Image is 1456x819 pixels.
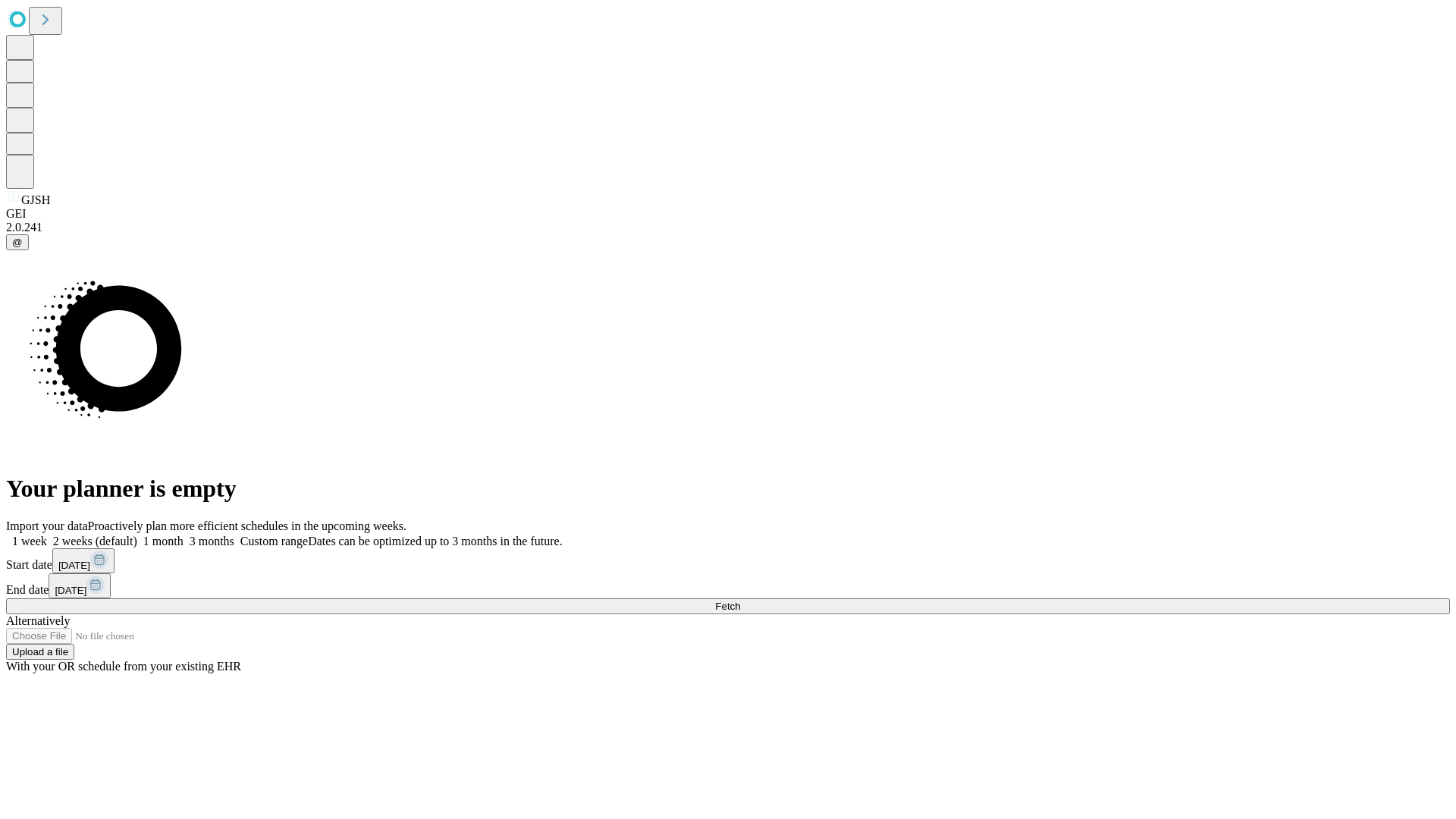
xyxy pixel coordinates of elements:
span: With your OR schedule from your existing EHR [6,660,241,673]
span: Proactively plan more efficient schedules in the upcoming weeks. [88,519,406,532]
span: Import your data [6,519,88,532]
span: [DATE] [55,585,86,596]
button: [DATE] [49,573,111,598]
div: GEI [6,207,1450,221]
div: Start date [6,548,1450,573]
span: [DATE] [58,560,90,571]
button: @ [6,234,29,250]
span: @ [12,237,23,248]
span: GJSH [21,193,50,206]
span: Custom range [240,535,308,548]
span: 3 months [190,535,234,548]
button: [DATE] [52,548,115,573]
span: Fetch [715,601,740,612]
div: End date [6,573,1450,598]
button: Fetch [6,598,1450,614]
span: Dates can be optimized up to 3 months in the future. [308,535,562,548]
span: 2 weeks (default) [53,535,137,548]
div: 2.0.241 [6,221,1450,234]
span: 1 month [143,535,184,548]
span: 1 week [12,535,47,548]
button: Upload a file [6,644,74,660]
span: Alternatively [6,614,70,627]
h1: Your planner is empty [6,475,1450,503]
